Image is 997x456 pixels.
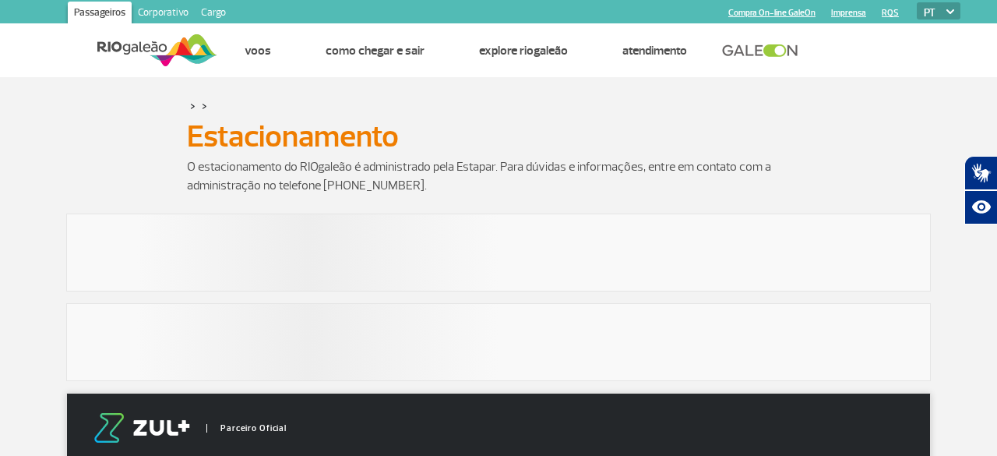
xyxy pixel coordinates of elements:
a: Passageiros [68,2,132,27]
a: Explore RIOgaleão [479,43,568,58]
button: Abrir tradutor de língua de sinais. [964,156,997,190]
a: Atendimento [622,43,687,58]
img: logo-zul.png [90,413,193,443]
a: Corporativo [132,2,195,27]
p: O estacionamento do RIOgaleão é administrado pela Estapar. Para dúvidas e informações, entre em c... [187,157,810,195]
a: > [202,97,207,115]
a: > [190,97,196,115]
div: Plugin de acessibilidade da Hand Talk. [964,156,997,224]
button: Abrir recursos assistivos. [964,190,997,224]
a: RQS [882,8,899,18]
h1: Estacionamento [187,123,810,150]
a: Como chegar e sair [326,43,425,58]
a: Imprensa [831,8,866,18]
span: Parceiro Oficial [206,424,287,433]
a: Cargo [195,2,232,27]
a: Voos [245,43,271,58]
a: Compra On-line GaleOn [728,8,816,18]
